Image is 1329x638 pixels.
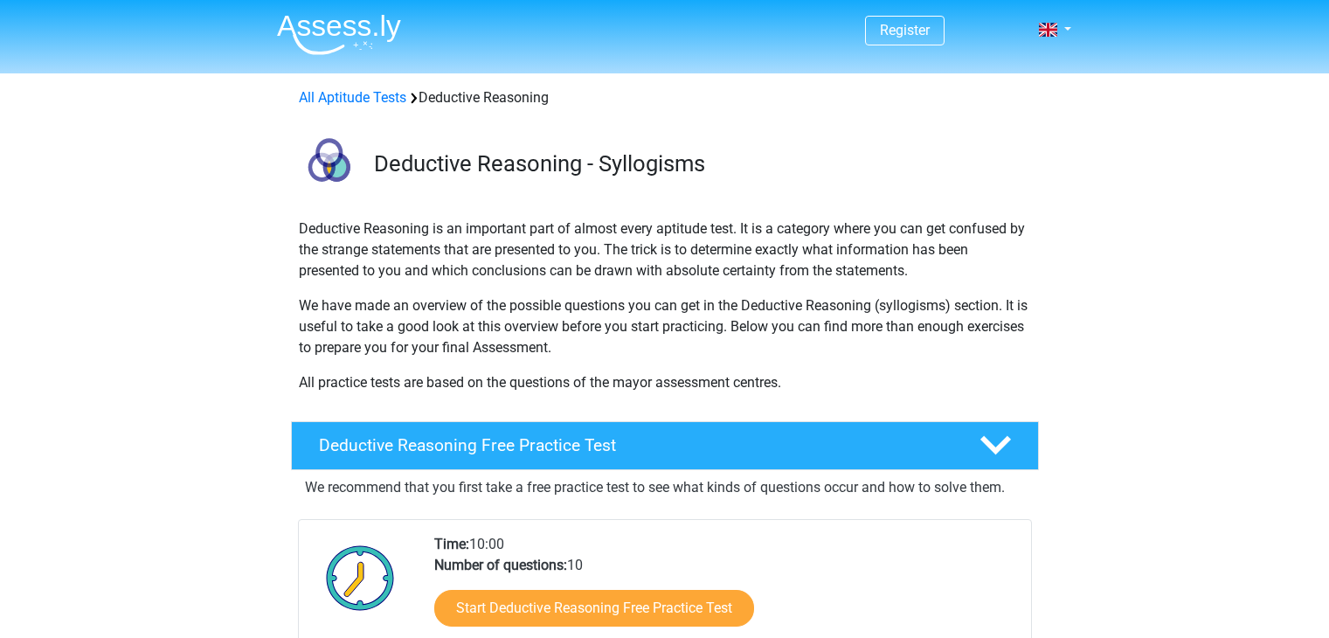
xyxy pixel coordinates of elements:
[299,295,1031,358] p: We have made an overview of the possible questions you can get in the Deductive Reasoning (syllog...
[316,534,405,621] img: Clock
[880,22,930,38] a: Register
[434,557,567,573] b: Number of questions:
[305,477,1025,498] p: We recommend that you first take a free practice test to see what kinds of questions occur and ho...
[277,14,401,55] img: Assessly
[374,150,1025,177] h3: Deductive Reasoning - Syllogisms
[434,590,754,627] a: Start Deductive Reasoning Free Practice Test
[292,87,1038,108] div: Deductive Reasoning
[299,372,1031,393] p: All practice tests are based on the questions of the mayor assessment centres.
[299,218,1031,281] p: Deductive Reasoning is an important part of almost every aptitude test. It is a category where yo...
[299,89,406,106] a: All Aptitude Tests
[319,435,952,455] h4: Deductive Reasoning Free Practice Test
[292,129,366,204] img: deductive reasoning
[284,421,1046,470] a: Deductive Reasoning Free Practice Test
[434,536,469,552] b: Time:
